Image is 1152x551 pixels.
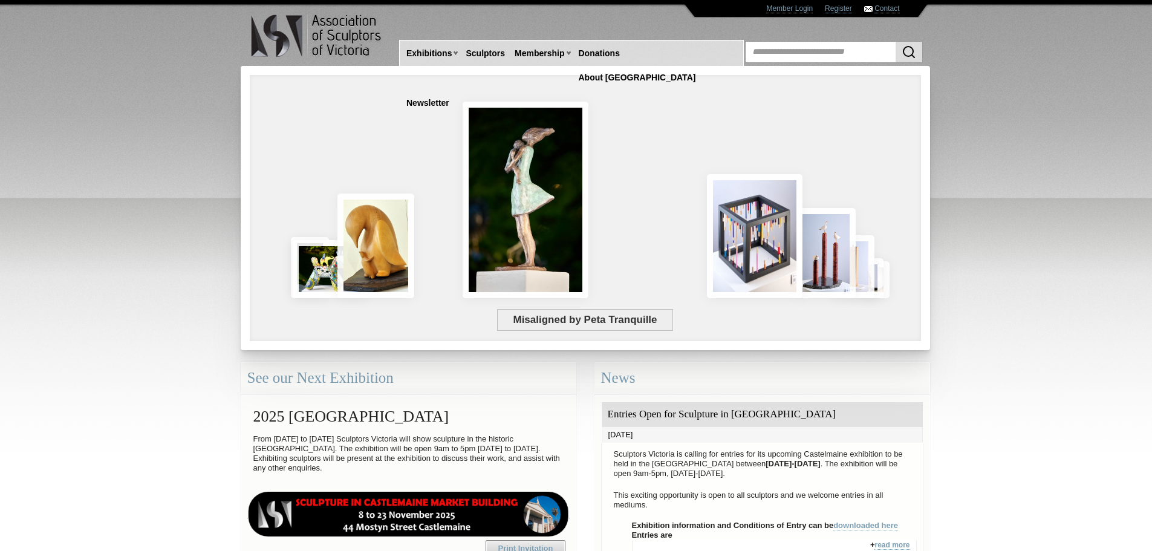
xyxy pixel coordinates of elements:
[402,42,457,65] a: Exhibitions
[497,309,673,331] span: Misaligned by Peta Tranquille
[241,362,576,394] div: See our Next Exhibition
[608,446,917,481] p: Sculptors Victoria is calling for entries for its upcoming Castelmaine exhibition to be held in t...
[632,521,899,530] strong: Exhibition information and Conditions of Entry can be
[461,42,510,65] a: Sculptors
[250,12,383,60] img: logo.png
[825,4,852,13] a: Register
[602,402,923,427] div: Entries Open for Sculpture in [GEOGRAPHIC_DATA]
[510,42,569,65] a: Membership
[766,459,821,468] strong: [DATE]-[DATE]
[574,67,701,89] a: About [GEOGRAPHIC_DATA]
[874,4,899,13] a: Contact
[247,402,570,431] h2: 2025 [GEOGRAPHIC_DATA]
[902,45,916,59] img: Search
[402,92,454,114] a: Newsletter
[594,362,930,394] div: News
[463,102,589,298] img: Connection
[574,42,625,65] a: Donations
[766,4,813,13] a: Member Login
[247,431,570,476] p: From [DATE] to [DATE] Sculptors Victoria will show sculpture in the historic [GEOGRAPHIC_DATA]. T...
[796,208,856,298] img: Rising Tides
[707,174,802,298] img: Misaligned
[247,492,570,536] img: castlemaine-ldrbd25v2.png
[864,6,873,12] img: Contact ASV
[833,521,898,530] a: downloaded here
[602,427,923,443] div: [DATE]
[874,541,910,550] a: read more
[337,194,414,298] img: Scars of Devotion
[608,487,917,513] p: This exciting opportunity is open to all sculptors and we welcome entries in all mediums.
